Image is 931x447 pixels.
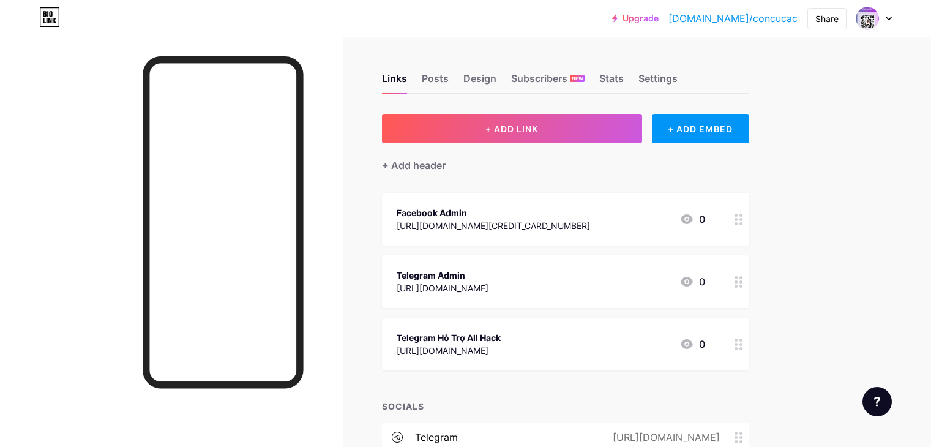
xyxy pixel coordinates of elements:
div: Share [815,12,839,25]
div: [URL][DOMAIN_NAME][CREDIT_CARD_NUMBER] [397,219,590,232]
div: Posts [422,71,449,93]
div: Telegram Admin [397,269,488,282]
div: Settings [638,71,678,93]
div: + Add header [382,158,446,173]
div: + ADD EMBED [652,114,749,143]
div: Design [463,71,496,93]
div: SOCIALS [382,400,749,413]
a: Upgrade [612,13,659,23]
div: Facebook Admin [397,206,590,219]
div: 0 [679,337,705,351]
div: [URL][DOMAIN_NAME] [397,344,501,357]
div: Stats [599,71,624,93]
div: Telegram Hỗ Trợ All Hack [397,331,501,344]
div: [URL][DOMAIN_NAME] [397,282,488,295]
div: telegram [415,430,458,445]
div: 0 [679,212,705,227]
div: Subscribers [511,71,585,93]
button: + ADD LINK [382,114,642,143]
img: Concucac Haha [856,7,879,30]
div: [URL][DOMAIN_NAME] [593,430,735,445]
div: Links [382,71,407,93]
span: NEW [572,75,583,82]
div: 0 [679,274,705,289]
a: [DOMAIN_NAME]/concucac [668,11,798,26]
span: + ADD LINK [485,124,538,134]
